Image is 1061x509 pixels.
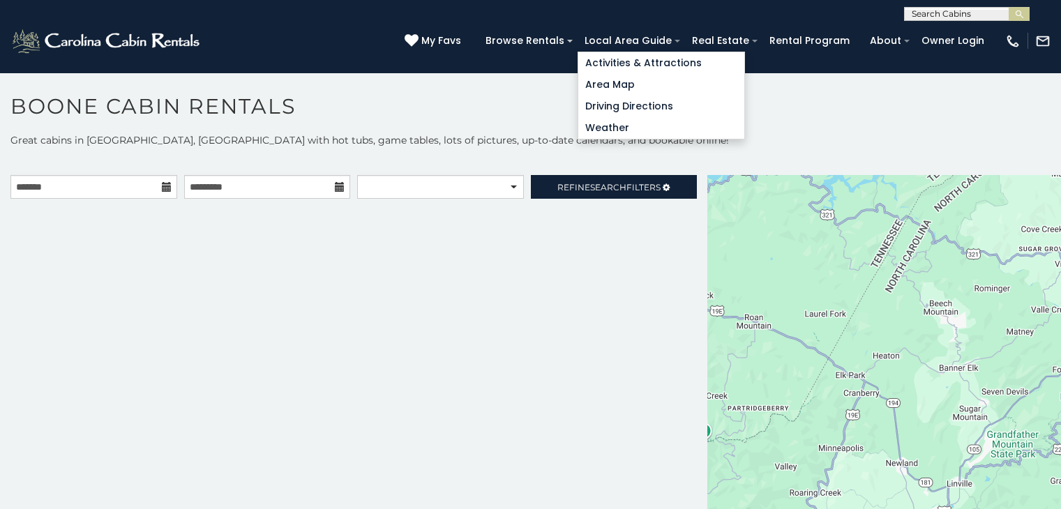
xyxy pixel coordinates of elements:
a: Driving Directions [578,96,744,117]
a: Activities & Attractions [578,52,744,74]
img: phone-regular-white.png [1005,33,1021,49]
a: Weather [578,117,744,139]
a: Local Area Guide [578,30,679,52]
img: mail-regular-white.png [1035,33,1051,49]
a: About [863,30,908,52]
a: My Favs [405,33,465,49]
img: White-1-2.png [10,27,204,55]
a: Real Estate [685,30,756,52]
a: Browse Rentals [479,30,571,52]
span: Search [590,182,626,192]
a: Area Map [578,74,744,96]
a: RefineSearchFilters [531,175,698,199]
span: Refine Filters [557,182,661,192]
span: My Favs [421,33,461,48]
a: Rental Program [762,30,857,52]
a: Owner Login [915,30,991,52]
